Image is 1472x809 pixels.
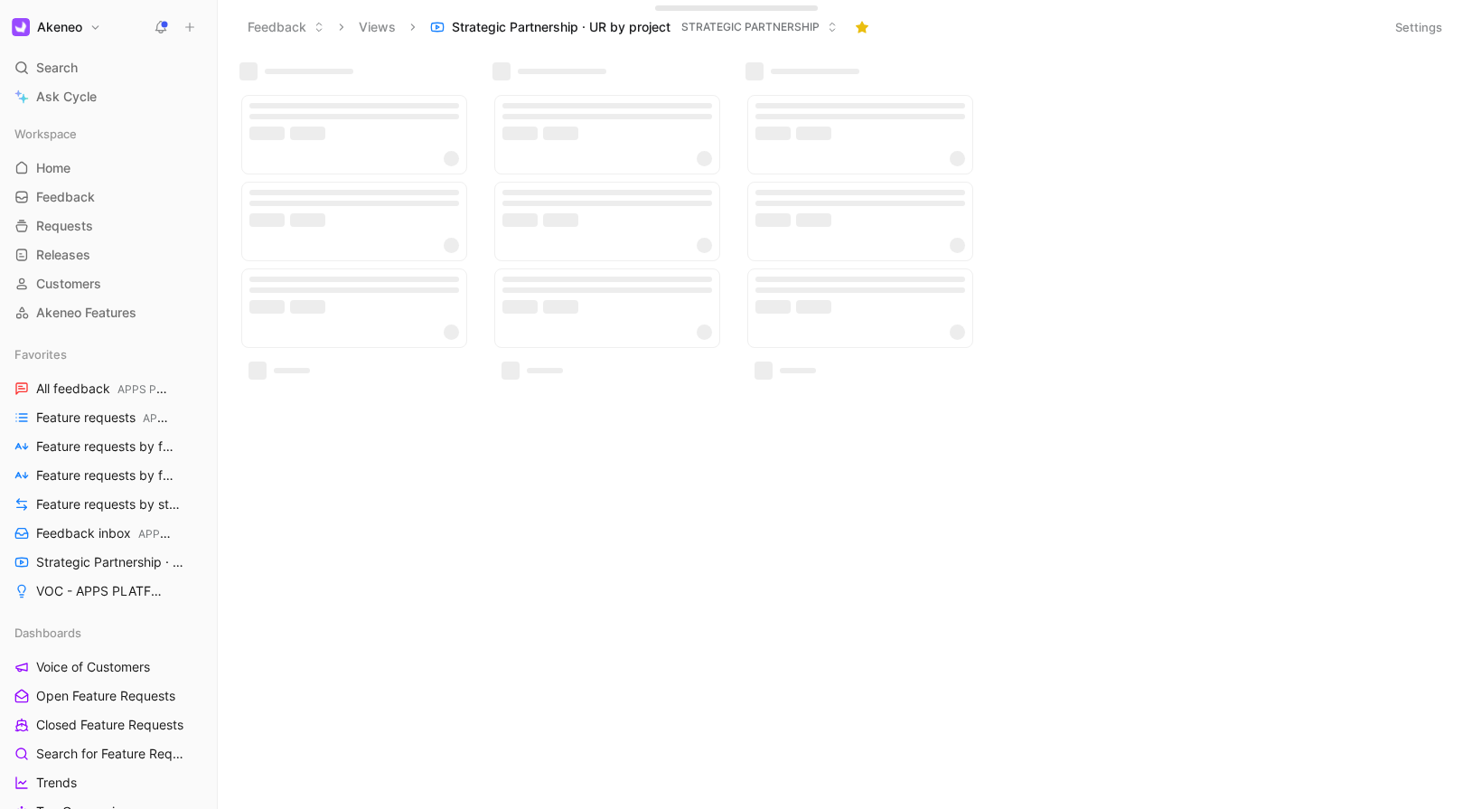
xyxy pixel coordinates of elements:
[36,466,181,485] span: Feature requests by feature
[7,341,210,368] div: Favorites
[7,740,210,767] a: Search for Feature Requests
[36,582,166,600] span: VOC - APPS PLATFORM
[36,553,186,572] span: Strategic Partnership · UR by project
[14,624,81,642] span: Dashboards
[143,411,234,425] span: APPS PLATFORM
[36,188,95,206] span: Feedback
[7,155,210,182] a: Home
[36,409,174,428] span: Feature requests
[36,217,93,235] span: Requests
[7,375,210,402] a: All feedbackAPPS PLATFORM
[14,345,67,363] span: Favorites
[1387,14,1450,40] button: Settings
[14,125,77,143] span: Workspace
[7,769,210,796] a: Trends
[681,18,820,36] span: STRATEGIC PARTNERSHIP
[7,654,210,681] a: Voice of Customers
[7,711,210,738] a: Closed Feature Requests
[117,382,209,396] span: APPS PLATFORM
[7,619,210,646] div: Dashboards
[138,527,230,541] span: APPS PLATFORM
[37,19,82,35] h1: Akeneo
[7,520,210,547] a: Feedback inboxAPPS PLATFORM
[7,462,210,489] a: Feature requests by feature
[36,380,172,399] span: All feedback
[7,212,210,240] a: Requests
[7,14,106,40] button: AkeneoAkeneo
[7,54,210,81] div: Search
[36,57,78,79] span: Search
[36,774,77,792] span: Trends
[36,437,181,456] span: Feature requests by feature
[351,14,404,41] button: Views
[7,241,210,268] a: Releases
[36,159,70,177] span: Home
[7,491,210,518] a: Feature requests by status
[36,745,186,763] span: Search for Feature Requests
[36,275,101,293] span: Customers
[7,578,210,605] a: VOC - APPS PLATFORM
[7,682,210,710] a: Open Feature Requests
[7,404,210,431] a: Feature requestsAPPS PLATFORM
[36,687,175,705] span: Open Feature Requests
[7,549,210,576] a: Strategic Partnership · UR by project
[7,120,210,147] div: Workspace
[12,18,30,36] img: Akeneo
[36,495,180,514] span: Feature requests by status
[7,183,210,211] a: Feedback
[422,14,846,41] button: Strategic Partnership · UR by projectSTRATEGIC PARTNERSHIP
[452,18,670,36] span: Strategic Partnership · UR by project
[7,83,210,110] a: Ask Cycle
[36,658,150,676] span: Voice of Customers
[7,270,210,297] a: Customers
[36,246,90,264] span: Releases
[36,86,97,108] span: Ask Cycle
[36,304,136,322] span: Akeneo Features
[36,716,183,734] span: Closed Feature Requests
[7,299,210,326] a: Akeneo Features
[7,433,210,460] a: Feature requests by feature
[239,14,333,41] button: Feedback
[36,524,174,543] span: Feedback inbox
